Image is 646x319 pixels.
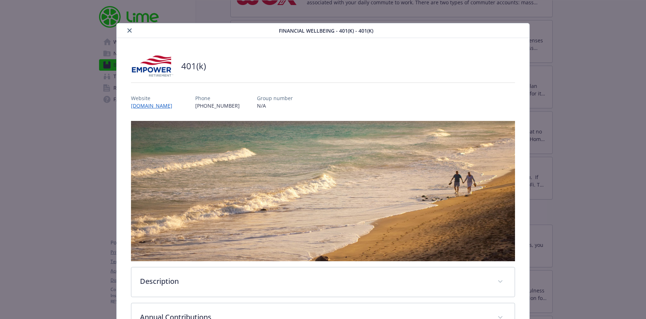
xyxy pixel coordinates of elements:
[257,94,293,102] p: Group number
[195,94,240,102] p: Phone
[140,276,489,287] p: Description
[125,26,134,35] button: close
[257,102,293,109] p: N/A
[279,27,373,34] span: Financial Wellbeing - 401(k) - 401(k)
[131,94,178,102] p: Website
[195,102,240,109] p: [PHONE_NUMBER]
[131,121,515,261] img: banner
[131,267,515,297] div: Description
[131,55,174,77] img: Empower Retirement
[181,60,206,72] h2: 401(k)
[131,102,178,109] a: [DOMAIN_NAME]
